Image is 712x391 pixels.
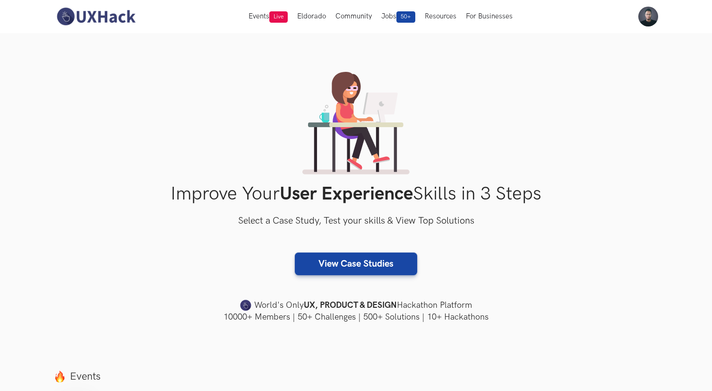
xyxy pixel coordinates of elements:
h1: Improve Your Skills in 3 Steps [54,183,659,205]
span: Live [269,11,288,23]
strong: UX, PRODUCT & DESIGN [304,299,397,312]
img: UXHack-logo.png [54,7,138,26]
label: Events [54,370,659,383]
img: uxhack-favicon-image.png [240,299,251,312]
span: 50+ [396,11,415,23]
h4: World's Only Hackathon Platform [54,299,659,312]
h4: 10000+ Members | 50+ Challenges | 500+ Solutions | 10+ Hackathons [54,311,659,323]
strong: User Experience [280,183,413,205]
img: lady working on laptop [302,72,410,174]
img: Your profile pic [638,7,658,26]
a: View Case Studies [295,252,417,275]
h3: Select a Case Study, Test your skills & View Top Solutions [54,214,659,229]
img: fire.png [54,371,66,382]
